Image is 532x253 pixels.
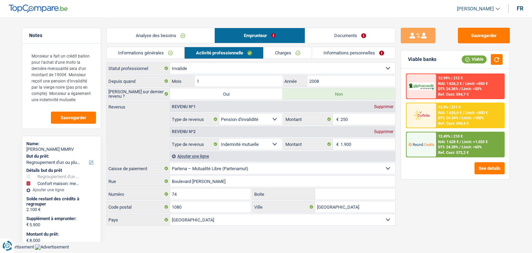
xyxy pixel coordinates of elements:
span: € [333,139,340,150]
label: [PERSON_NAME] sur dernier revenu ? [107,88,170,99]
img: AlphaCredit [408,82,434,90]
div: Ajouter une ligne [170,151,395,161]
span: / [459,87,461,91]
label: Numéro [107,189,170,200]
div: Détails but du prêt [26,168,97,173]
div: Ref. Cost: 572,2 € [438,150,469,155]
label: Oui [170,88,283,99]
span: / [463,81,464,86]
div: [PERSON_NAME] MMRV [26,147,97,152]
label: Année [283,76,307,87]
span: Limit: >850 € [465,81,488,86]
span: NAI: 1 628 € [438,140,459,144]
label: Boite [252,189,316,200]
label: Ville [252,201,316,212]
h5: Notes [29,33,94,38]
label: Supplément à emprunter: [26,216,95,221]
div: 12.9% | 211 € [438,105,461,110]
label: Type de revenus [170,139,219,150]
a: Activité professionnelle [185,47,264,59]
button: Sauvegarder [51,112,96,124]
label: Non [283,88,395,99]
a: Analyse des besoins [107,28,214,43]
a: Documents [305,28,395,43]
span: / [459,145,461,149]
img: TopCompare Logo [9,5,68,13]
span: / [459,116,461,120]
a: Informations personnelles [312,47,396,59]
img: Advertisement [35,244,69,250]
img: Record Credits [408,138,434,151]
div: Ref. Cost: 590,4 € [438,121,469,126]
div: 2.100 € [26,207,97,212]
span: € [26,222,29,227]
div: fr [517,5,523,12]
input: AAAA [308,76,395,87]
span: Sauvegarder [61,115,86,120]
span: / [460,140,461,144]
span: € [26,238,29,243]
label: Montant [284,139,333,150]
div: Supprimer [372,105,395,109]
a: Charges [264,47,312,59]
label: Mois [170,76,195,87]
label: Pays [107,214,170,225]
span: € [333,114,340,125]
div: Supprimer [372,130,395,134]
div: Solde restant des crédits à regrouper [26,196,97,207]
span: Limit: <60% [462,145,482,149]
span: Limit: >800 € [465,111,488,115]
div: Ref. Cost: 594,7 € [438,92,469,97]
a: [PERSON_NAME] [451,3,500,15]
label: Montant [284,114,333,125]
span: DTI: 24.36% [438,87,458,91]
span: Limit: >1.033 € [462,140,488,144]
span: Limit: <100% [462,116,484,120]
span: / [463,111,464,115]
div: Name: [26,141,97,147]
span: DTI: 24.34% [438,116,458,120]
button: Sauvegarder [458,28,510,43]
span: [PERSON_NAME] [457,6,494,12]
label: Statut professionnel [107,63,170,74]
button: See details [475,162,505,174]
label: But du prêt: [26,154,95,159]
a: Emprunteur [215,28,305,43]
span: NAI: 1 626,6 € [438,111,462,115]
div: 12.99% | 212 € [438,76,463,80]
div: Revenu nº1 [170,105,197,109]
label: Rue [107,176,170,187]
label: Revenus [107,101,170,109]
label: Code postal [107,201,170,212]
div: Viable banks [408,56,436,62]
div: Ajouter une ligne [26,187,97,192]
img: Cofidis [408,109,434,122]
a: Informations générales [107,47,184,59]
label: Depuis quand [107,76,170,87]
div: 12.49% | 210 € [438,134,463,139]
label: Montant du prêt: [26,232,95,237]
span: DTI: 24.28% [438,145,458,149]
label: Type de revenus [170,114,219,125]
input: MM [195,76,283,87]
span: Limit: <50% [462,87,482,91]
label: Caisse de paiement [107,163,170,174]
div: Revenu nº2 [170,130,197,134]
div: Viable [462,55,487,63]
span: NAI: 1 626,2 € [438,81,462,86]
